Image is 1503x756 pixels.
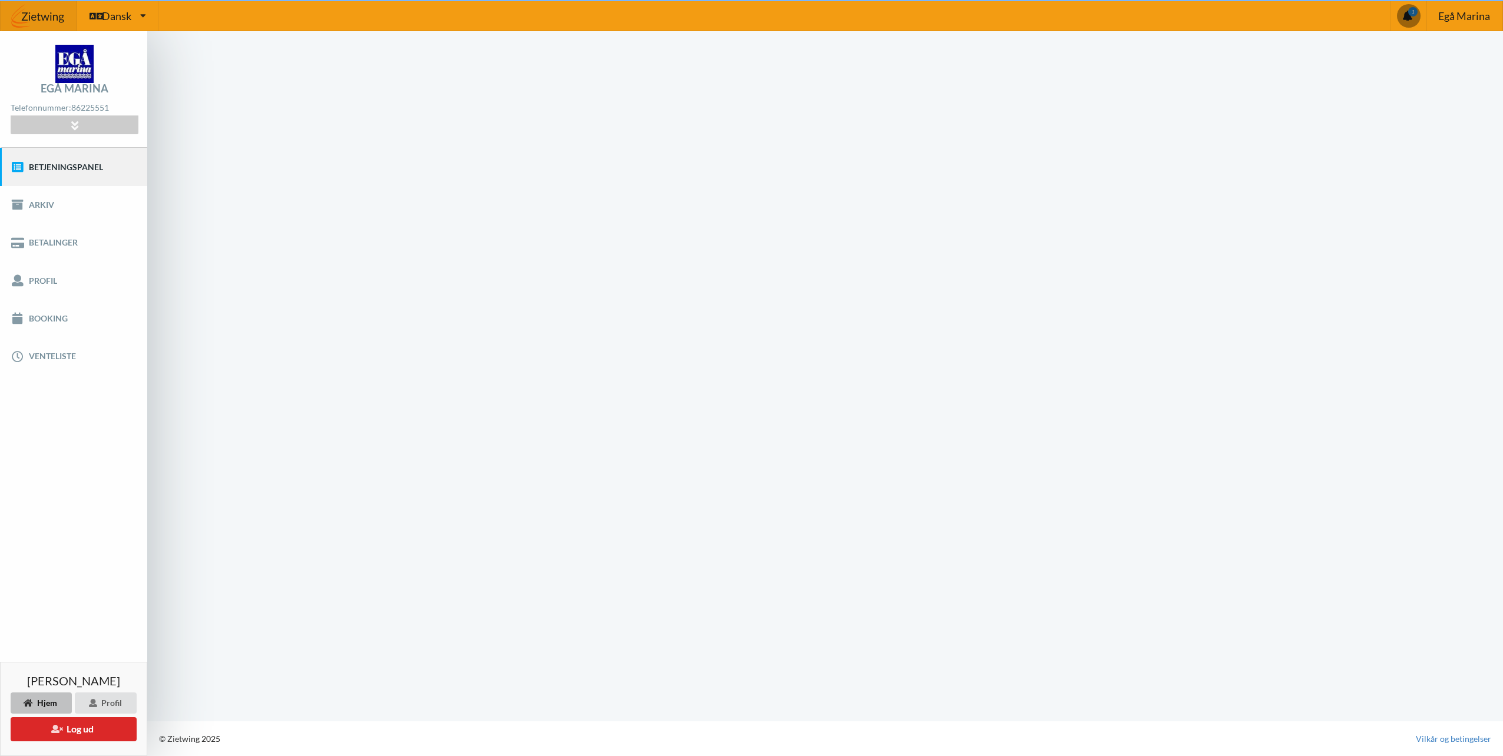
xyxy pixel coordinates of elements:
span: [PERSON_NAME] [27,675,120,687]
strong: 86225551 [71,102,109,112]
img: logo [55,45,94,83]
span: Dansk [102,11,131,21]
div: Hjem [11,692,72,714]
span: Egå Marina [1438,11,1490,21]
button: Log ud [11,717,137,741]
div: Telefonnummer: [11,100,138,116]
div: Profil [75,692,137,714]
a: Vilkår og betingelser [1416,733,1491,745]
div: Egå Marina [41,83,108,94]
